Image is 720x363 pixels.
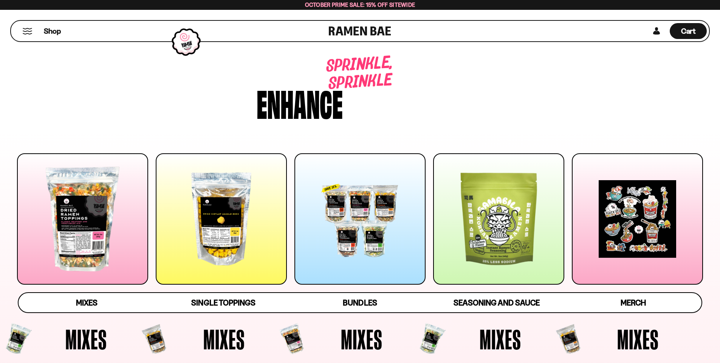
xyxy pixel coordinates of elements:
span: Seasoning and Sauce [454,298,539,307]
a: Single Toppings [155,293,291,312]
span: Mixes [203,325,245,353]
div: Enhance [257,84,343,120]
span: Mixes [76,298,98,307]
a: Merch [565,293,701,312]
span: Mixes [480,325,521,353]
a: Seasoning and Sauce [428,293,565,312]
div: Cart [670,21,707,41]
a: Shop [44,23,61,39]
span: Mixes [65,325,107,353]
span: Merch [621,298,646,307]
span: Single Toppings [191,298,255,307]
span: Mixes [341,325,382,353]
span: Cart [681,26,696,36]
span: October Prime Sale: 15% off Sitewide [305,1,415,8]
a: Bundles [292,293,428,312]
span: Shop [44,26,61,36]
span: Bundles [343,298,377,307]
a: Mixes [19,293,155,312]
button: Mobile Menu Trigger [22,28,33,34]
span: Mixes [617,325,659,353]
